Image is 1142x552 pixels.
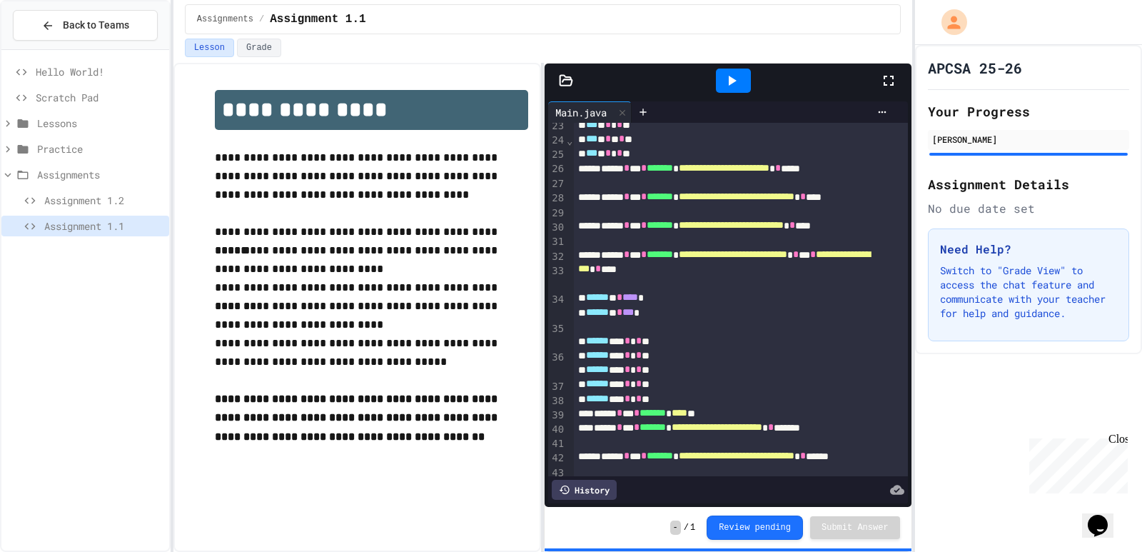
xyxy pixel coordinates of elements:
[928,58,1022,78] h1: APCSA 25-26
[197,14,253,25] span: Assignments
[37,141,163,156] span: Practice
[548,162,566,176] div: 26
[44,193,163,208] span: Assignment 1.2
[548,437,566,451] div: 41
[548,322,566,351] div: 35
[548,423,566,437] div: 40
[548,408,566,423] div: 39
[548,235,566,249] div: 31
[940,241,1117,258] h3: Need Help?
[37,116,163,131] span: Lessons
[548,119,566,134] div: 23
[548,351,566,380] div: 36
[928,200,1129,217] div: No due date set
[548,191,566,206] div: 28
[548,380,566,394] div: 37
[548,177,566,191] div: 27
[44,219,163,234] span: Assignment 1.1
[270,11,365,28] span: Assignment 1.1
[928,174,1129,194] h2: Assignment Details
[6,6,98,91] div: Chat with us now!Close
[566,135,573,146] span: Fold line
[548,466,566,481] div: 43
[548,134,566,148] div: 24
[684,522,689,533] span: /
[548,101,632,123] div: Main.java
[548,250,566,264] div: 32
[548,206,566,221] div: 29
[548,264,566,293] div: 33
[552,480,617,500] div: History
[670,521,681,535] span: -
[1024,433,1128,493] iframe: chat widget
[928,101,1129,121] h2: Your Progress
[690,522,695,533] span: 1
[822,522,889,533] span: Submit Answer
[940,264,1117,321] p: Switch to "Grade View" to access the chat feature and communicate with your teacher for help and ...
[548,451,566,466] div: 42
[36,64,163,79] span: Hello World!
[548,148,566,162] div: 25
[548,221,566,235] div: 30
[36,90,163,105] span: Scratch Pad
[810,516,900,539] button: Submit Answer
[185,39,234,57] button: Lesson
[63,18,129,33] span: Back to Teams
[548,105,614,120] div: Main.java
[1082,495,1128,538] iframe: chat widget
[237,39,281,57] button: Grade
[37,167,163,182] span: Assignments
[548,394,566,408] div: 38
[707,516,803,540] button: Review pending
[926,6,971,39] div: My Account
[259,14,264,25] span: /
[548,293,566,322] div: 34
[13,10,158,41] button: Back to Teams
[932,133,1125,146] div: [PERSON_NAME]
